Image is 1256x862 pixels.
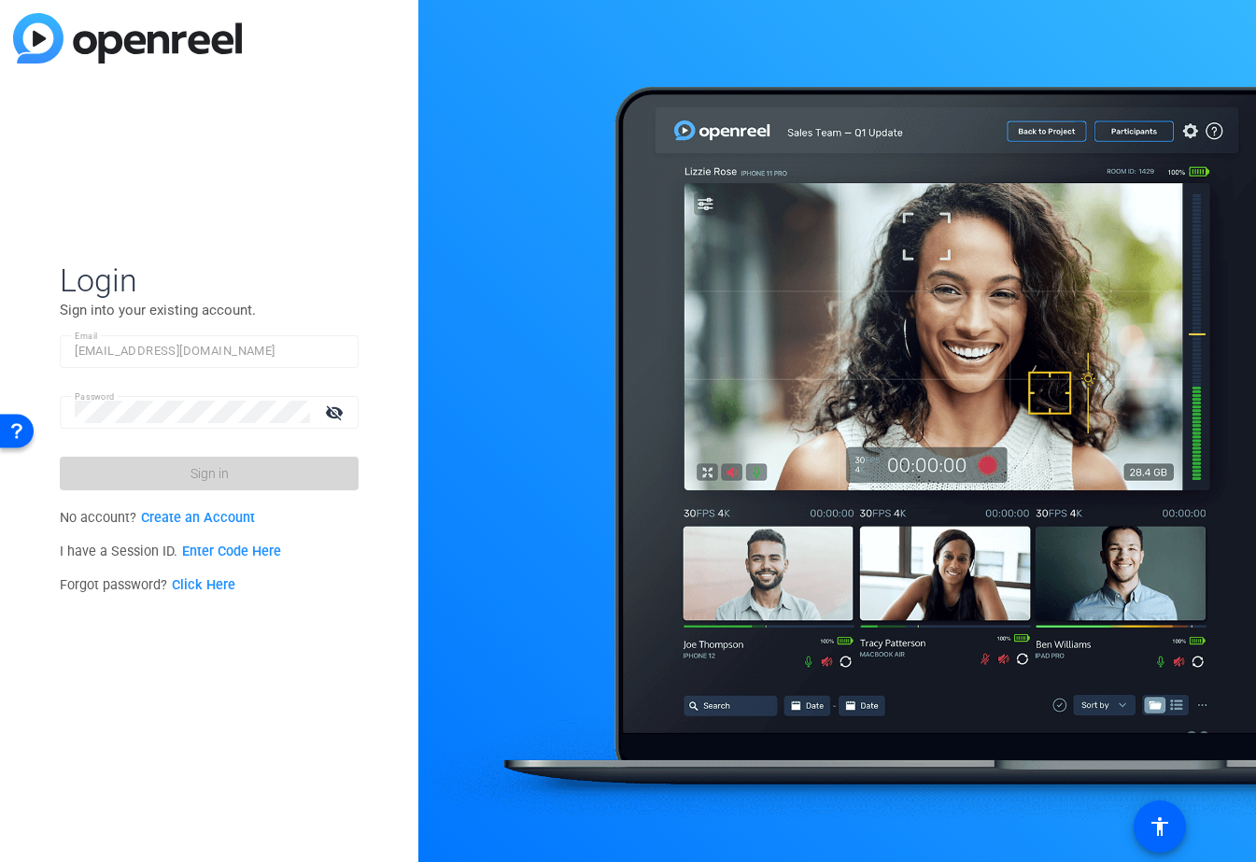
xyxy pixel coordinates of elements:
[1149,815,1171,838] mat-icon: accessibility
[141,510,255,526] a: Create an Account
[60,577,235,593] span: Forgot password?
[13,13,242,64] img: blue-gradient.svg
[75,391,115,402] mat-label: Password
[314,399,359,426] mat-icon: visibility_off
[60,544,281,559] span: I have a Session ID.
[60,261,359,300] span: Login
[60,300,359,320] p: Sign into your existing account.
[182,544,281,559] a: Enter Code Here
[75,331,98,341] mat-label: Email
[172,577,235,593] a: Click Here
[75,340,344,362] input: Enter Email Address
[60,510,255,526] span: No account?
